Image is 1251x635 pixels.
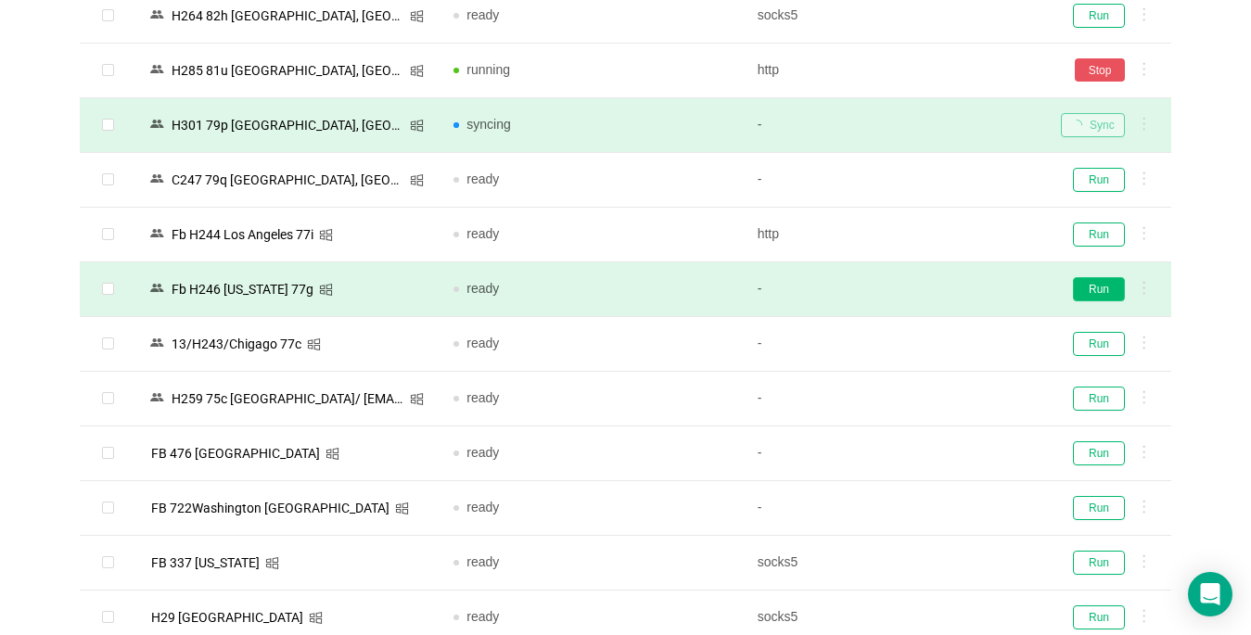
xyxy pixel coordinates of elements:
[466,281,499,296] span: ready
[1073,332,1125,356] button: Run
[743,262,1046,317] td: -
[1073,605,1125,629] button: Run
[395,502,409,515] i: icon: windows
[466,390,499,405] span: ready
[743,153,1046,208] td: -
[410,119,424,133] i: icon: windows
[1073,222,1125,247] button: Run
[1075,58,1125,82] button: Stop
[1073,4,1125,28] button: Run
[166,277,319,301] div: Fb Н246 [US_STATE] 77g
[319,228,333,242] i: icon: windows
[1073,277,1125,301] button: Run
[466,226,499,241] span: ready
[466,336,499,350] span: ready
[166,113,410,137] div: Н301 79p [GEOGRAPHIC_DATA], [GEOGRAPHIC_DATA] | [EMAIL_ADDRESS][DOMAIN_NAME]
[743,98,1046,153] td: -
[265,556,279,570] i: icon: windows
[166,387,410,411] div: Н259 75c [GEOGRAPHIC_DATA]/ [EMAIL_ADDRESS][DOMAIN_NAME]
[743,372,1046,426] td: -
[1073,496,1125,520] button: Run
[166,332,307,356] div: 13/Н243/Chigago 77c
[1188,572,1232,616] div: Open Intercom Messenger
[743,536,1046,591] td: socks5
[146,496,395,520] div: FB 722Washington [GEOGRAPHIC_DATA]
[466,62,510,77] span: running
[743,481,1046,536] td: -
[146,551,265,575] div: FB 337 [US_STATE]
[1073,387,1125,411] button: Run
[166,222,319,247] div: Fb Н244 Los Angeles 77i
[1073,168,1125,192] button: Run
[166,4,410,28] div: Н264 82h [GEOGRAPHIC_DATA], [GEOGRAPHIC_DATA]/ [EMAIL_ADDRESS][DOMAIN_NAME]
[146,605,309,629] div: H29 [GEOGRAPHIC_DATA]
[410,64,424,78] i: icon: windows
[743,317,1046,372] td: -
[743,44,1046,98] td: http
[146,441,326,465] div: FB 476 [GEOGRAPHIC_DATA]
[466,609,499,624] span: ready
[319,283,333,297] i: icon: windows
[166,168,410,192] div: C247 79q [GEOGRAPHIC_DATA], [GEOGRAPHIC_DATA] | [EMAIL_ADDRESS][DOMAIN_NAME]
[410,392,424,406] i: icon: windows
[466,445,499,460] span: ready
[466,7,499,22] span: ready
[410,173,424,187] i: icon: windows
[309,611,323,625] i: icon: windows
[166,58,410,83] div: Н285 81u [GEOGRAPHIC_DATA], [GEOGRAPHIC_DATA]/ [EMAIL_ADDRESS][DOMAIN_NAME]
[743,426,1046,481] td: -
[307,337,321,351] i: icon: windows
[466,171,499,186] span: ready
[466,117,510,132] span: syncing
[1073,441,1125,465] button: Run
[743,208,1046,262] td: http
[410,9,424,23] i: icon: windows
[466,554,499,569] span: ready
[466,500,499,514] span: ready
[326,447,339,461] i: icon: windows
[1073,551,1125,575] button: Run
